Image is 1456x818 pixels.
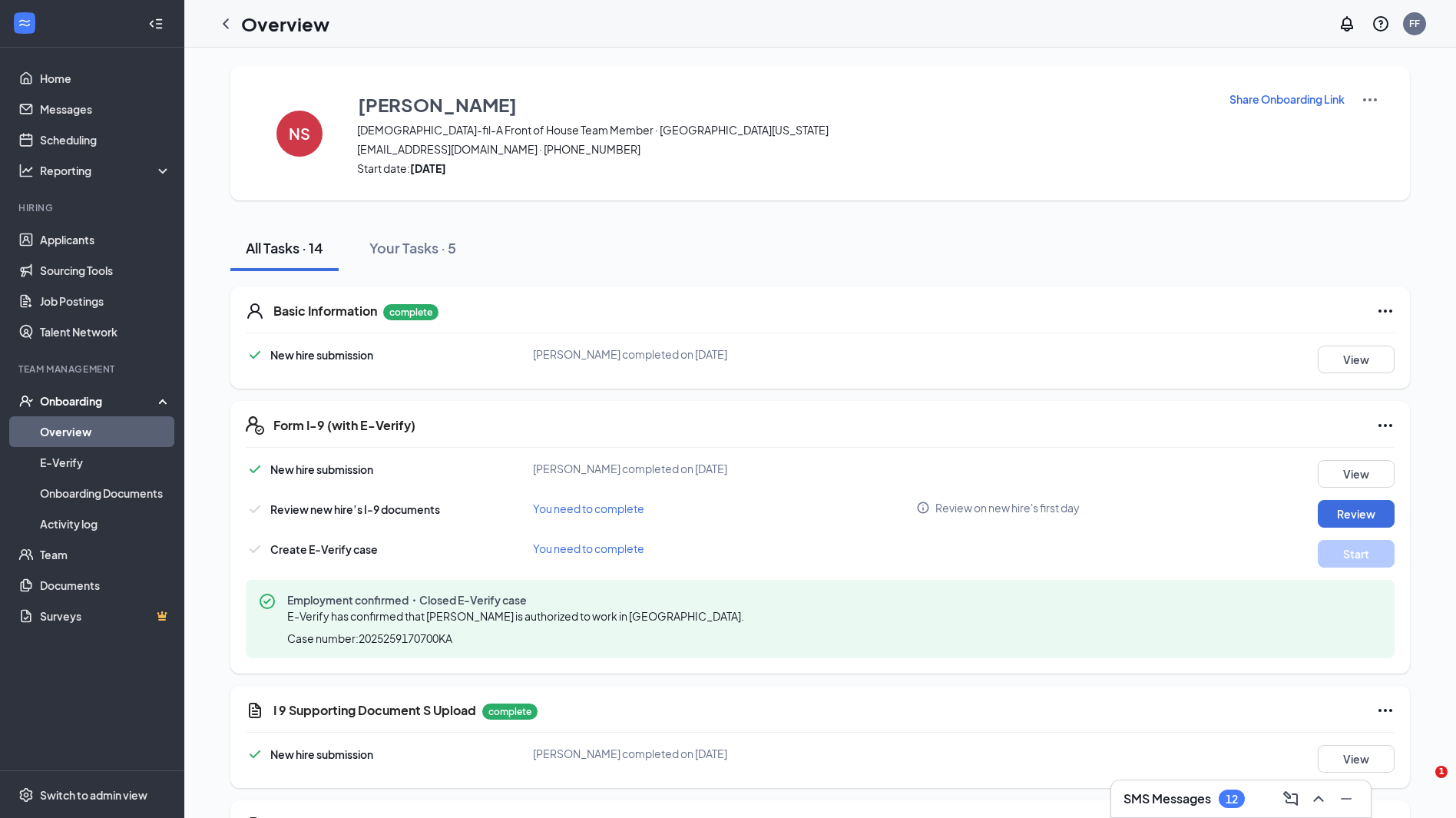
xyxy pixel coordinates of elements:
a: Messages [40,94,171,124]
p: complete [383,304,438,320]
h5: I 9 Supporting Document S Upload [273,702,476,719]
p: Share Onboarding Link [1229,91,1345,107]
a: Onboarding Documents [40,478,171,508]
div: Team Management [18,363,168,376]
span: [PERSON_NAME] completed on [DATE] [533,347,727,361]
svg: Info [916,501,930,515]
h5: Form I-9 (with E-Verify) [273,417,415,434]
iframe: Intercom live chat [1404,766,1441,803]
svg: CustomFormIcon [246,701,264,720]
span: [PERSON_NAME] completed on [DATE] [533,747,727,760]
svg: QuestionInfo [1372,15,1390,33]
svg: Minimize [1337,790,1355,808]
span: Case number: 2025259170700KA [287,631,452,646]
svg: User [246,302,264,320]
span: Employment confirmed・Closed E-Verify case [287,592,750,608]
svg: ChevronUp [1309,790,1328,808]
svg: CheckmarkCircle [258,592,276,611]
svg: Ellipses [1376,701,1395,720]
h5: Basic Information [273,303,377,320]
svg: WorkstreamLogo [17,15,32,31]
img: More Actions [1361,91,1379,109]
svg: Settings [18,787,34,803]
span: You need to complete [533,541,644,555]
button: View [1318,460,1395,488]
button: Review [1318,500,1395,528]
svg: Analysis [18,163,34,178]
span: New hire submission [270,747,373,761]
span: [DEMOGRAPHIC_DATA]-fil-A Front of House Team Member · [GEOGRAPHIC_DATA][US_STATE] [357,122,1209,137]
a: Team [40,539,171,570]
a: Scheduling [40,124,171,155]
span: New hire submission [270,462,373,476]
div: Hiring [18,201,168,214]
a: Overview [40,416,171,447]
svg: Collapse [148,16,164,31]
span: Start date: [357,161,1209,176]
span: [PERSON_NAME] completed on [DATE] [533,462,727,475]
div: Switch to admin view [40,787,147,803]
div: Your Tasks · 5 [369,238,456,257]
a: SurveysCrown [40,601,171,631]
h4: NS [289,128,310,139]
svg: ChevronLeft [217,15,235,33]
span: Create E-Verify case [270,542,378,556]
span: Review on new hire's first day [935,500,1080,515]
button: View [1318,745,1395,773]
a: Home [40,63,171,94]
a: Applicants [40,224,171,255]
span: 1 [1435,766,1448,778]
svg: ComposeMessage [1282,790,1300,808]
svg: Checkmark [246,500,264,518]
svg: Notifications [1338,15,1356,33]
svg: Checkmark [246,346,264,364]
svg: Ellipses [1376,416,1395,435]
strong: [DATE] [410,161,446,175]
a: Job Postings [40,286,171,316]
button: [PERSON_NAME] [357,91,1209,118]
button: NS [261,91,338,176]
span: E-Verify has confirmed that [PERSON_NAME] is authorized to work in [GEOGRAPHIC_DATA]. [287,609,744,623]
div: 12 [1226,793,1238,806]
span: [EMAIL_ADDRESS][DOMAIN_NAME] · [PHONE_NUMBER] [357,141,1209,157]
a: Talent Network [40,316,171,347]
a: E-Verify [40,447,171,478]
h1: Overview [241,11,329,37]
a: Sourcing Tools [40,255,171,286]
svg: Checkmark [246,460,264,479]
svg: Checkmark [246,745,264,763]
button: View [1318,346,1395,373]
svg: FormI9EVerifyIcon [246,416,264,435]
svg: Checkmark [246,540,264,558]
h3: [PERSON_NAME] [358,91,517,118]
span: Review new hire’s I-9 documents [270,502,440,516]
h3: SMS Messages [1123,790,1211,807]
button: ChevronUp [1306,787,1331,811]
p: complete [482,704,538,720]
div: Onboarding [40,393,158,409]
button: Minimize [1334,787,1358,811]
button: Start [1318,540,1395,568]
div: All Tasks · 14 [246,238,323,257]
a: Documents [40,570,171,601]
span: You need to complete [533,502,644,515]
div: Reporting [40,163,172,178]
span: New hire submission [270,348,373,362]
a: Activity log [40,508,171,539]
svg: UserCheck [18,393,34,409]
button: Share Onboarding Link [1229,91,1345,108]
div: FF [1409,17,1420,30]
button: ComposeMessage [1279,787,1303,811]
svg: Ellipses [1376,302,1395,320]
